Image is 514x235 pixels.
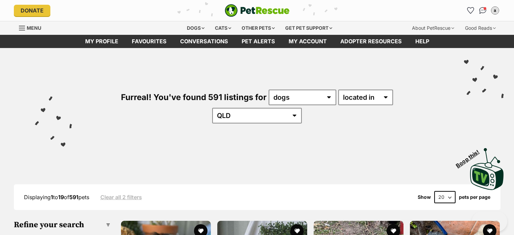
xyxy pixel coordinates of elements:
[470,148,504,190] img: PetRescue TV logo
[490,5,500,16] button: My account
[409,35,436,48] a: Help
[58,194,64,201] strong: 19
[459,194,490,200] label: pets per page
[121,92,267,102] span: Furreal! You've found 591 listings for
[225,4,290,17] a: PetRescue
[334,35,409,48] a: Adopter resources
[492,7,498,14] div: a
[14,5,50,16] a: Donate
[125,35,173,48] a: Favourites
[280,21,337,35] div: Get pet support
[465,5,476,16] a: Favourites
[455,144,486,169] span: Boop this!
[182,21,209,35] div: Dogs
[460,21,500,35] div: Good Reads
[470,142,504,191] a: Boop this!
[237,21,279,35] div: Other pets
[78,35,125,48] a: My profile
[69,194,78,201] strong: 591
[51,194,53,201] strong: 1
[100,194,142,200] a: Clear all 2 filters
[478,5,488,16] a: Conversations
[465,5,500,16] ul: Account quick links
[235,35,282,48] a: Pet alerts
[472,211,507,232] iframe: Help Scout Beacon - Open
[407,21,459,35] div: About PetRescue
[27,25,41,31] span: Menu
[418,194,431,200] span: Show
[479,7,486,14] img: chat-41dd97257d64d25036548639549fe6c8038ab92f7586957e7f3b1b290dea8141.svg
[210,21,236,35] div: Cats
[14,220,110,230] h3: Refine your search
[19,21,46,33] a: Menu
[173,35,235,48] a: conversations
[225,4,290,17] img: logo-e224e6f780fb5917bec1dbf3a21bbac754714ae5b6737aabdf751b685950b380.svg
[282,35,334,48] a: My account
[24,194,89,201] span: Displaying to of pets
